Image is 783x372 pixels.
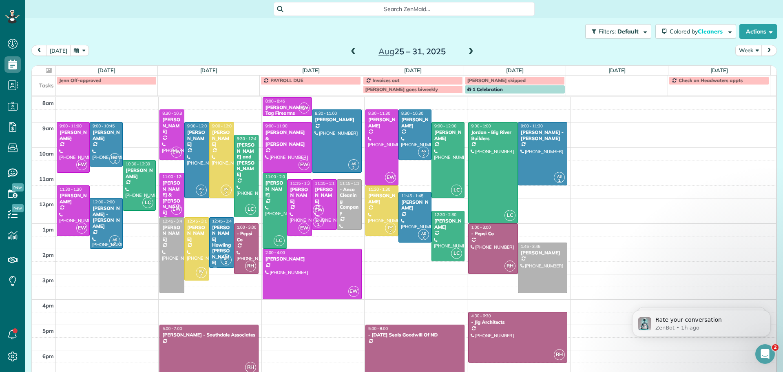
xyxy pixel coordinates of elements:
div: [PERSON_NAME] - [PERSON_NAME] [92,205,120,229]
small: 2 [418,234,429,241]
span: JW [199,269,204,274]
span: RH [504,261,515,272]
div: [PERSON_NAME] [434,218,462,230]
iframe: Intercom notifications message [620,293,783,350]
button: prev [31,45,47,56]
div: [PERSON_NAME] [368,193,396,205]
span: EW [299,102,310,114]
span: 12:45 - 2:45 [212,218,234,224]
span: Jenn Off-approved [59,77,101,83]
span: 9:00 - 11:00 [60,123,82,129]
span: LC [451,248,462,259]
span: New [12,183,24,192]
a: [DATE] [302,67,320,74]
span: EW [299,223,310,234]
span: RH [245,261,256,272]
span: 2 [772,344,779,351]
span: 9:30 - 12:45 [237,136,259,141]
span: 6pm [42,353,54,359]
small: 2 [110,240,120,248]
button: Filters: Default [585,24,651,39]
span: 11am [39,176,54,182]
div: [PERSON_NAME] Howling [PERSON_NAME] [212,225,232,266]
span: AS [113,237,117,242]
span: 11:15 - 1:30 [290,180,312,186]
span: LC [451,185,462,196]
div: [PERSON_NAME] [59,129,87,141]
div: - Anco Cleaning Company [339,187,359,216]
span: 1:00 - 3:00 [471,225,491,230]
span: LC [274,235,285,246]
span: Check on Headwaters appts [679,77,743,83]
span: 12pm [39,201,54,207]
div: [PERSON_NAME] [520,250,565,256]
span: 3pm [42,277,54,283]
span: 11:45 - 1:45 [401,193,423,198]
span: New [12,204,24,212]
div: - Pepsi Co [237,231,257,243]
a: [DATE] [608,67,626,74]
div: Jordan - Big River Builders [471,129,515,141]
div: [PERSON_NAME] & [PERSON_NAME] [265,129,310,147]
div: [PERSON_NAME] and [PERSON_NAME] [237,142,257,177]
span: EW [171,204,182,215]
button: Week [735,45,762,56]
span: 8:30 - 10:30 [162,111,184,116]
span: 1 Celebration [467,86,503,92]
span: 9:00 - 12:00 [212,123,234,129]
small: 2 [221,259,231,267]
span: 11:30 - 1:30 [60,187,82,192]
div: [PERSON_NAME] [314,187,334,204]
span: 1:45 - 3:45 [521,244,540,249]
span: EW [313,205,324,216]
span: 5pm [42,327,54,334]
a: [DATE] [98,67,115,74]
div: [PERSON_NAME] [290,187,310,204]
span: [PERSON_NAME] goes biweekly [365,86,438,92]
small: 2 [385,227,396,235]
span: AS [113,155,117,160]
div: [PERSON_NAME] [162,117,182,134]
span: 11:00 - 2:00 [265,174,288,179]
button: Colored byCleaners [655,24,736,39]
small: 2 [349,164,359,172]
span: 1:00 - 3:00 [237,225,257,230]
span: 9am [42,125,54,131]
span: EW [76,159,87,170]
span: Filters: [599,28,616,35]
span: 8:00 - 8:45 [265,98,285,104]
a: [DATE] [506,67,524,74]
span: 12:45 - 3:15 [187,218,209,224]
span: LC [142,197,153,208]
span: JW [388,225,393,229]
span: JW [223,187,229,191]
div: [PERSON_NAME] [314,117,359,123]
div: [PERSON_NAME] [92,129,120,141]
span: 5:00 - 8:00 [368,326,388,331]
span: AS [352,161,356,166]
iframe: Intercom live chat [755,344,775,364]
div: - Jlg Architects [471,319,565,325]
small: 2 [196,189,206,197]
small: 2 [221,189,231,197]
small: 2 [313,221,323,229]
span: 11:30 - 1:30 [368,187,390,192]
span: EW [348,286,359,297]
span: 5:00 - 7:00 [162,326,182,331]
span: EW [171,147,182,158]
span: 9:00 - 11:00 [265,123,288,129]
button: [DATE] [46,45,71,56]
span: 4pm [42,302,54,309]
div: [PERSON_NAME] [187,129,207,147]
div: [PERSON_NAME] & [PERSON_NAME] [162,180,182,215]
span: LC [504,210,515,221]
span: 1pm [42,226,54,233]
small: 2 [196,272,206,279]
div: [PERSON_NAME] [59,193,87,205]
span: 12:30 - 2:30 [434,212,456,217]
span: AS [224,256,228,261]
div: - Pepsi Co [471,231,515,236]
button: Actions [739,24,777,39]
span: 11:00 - 12:45 [162,174,187,179]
